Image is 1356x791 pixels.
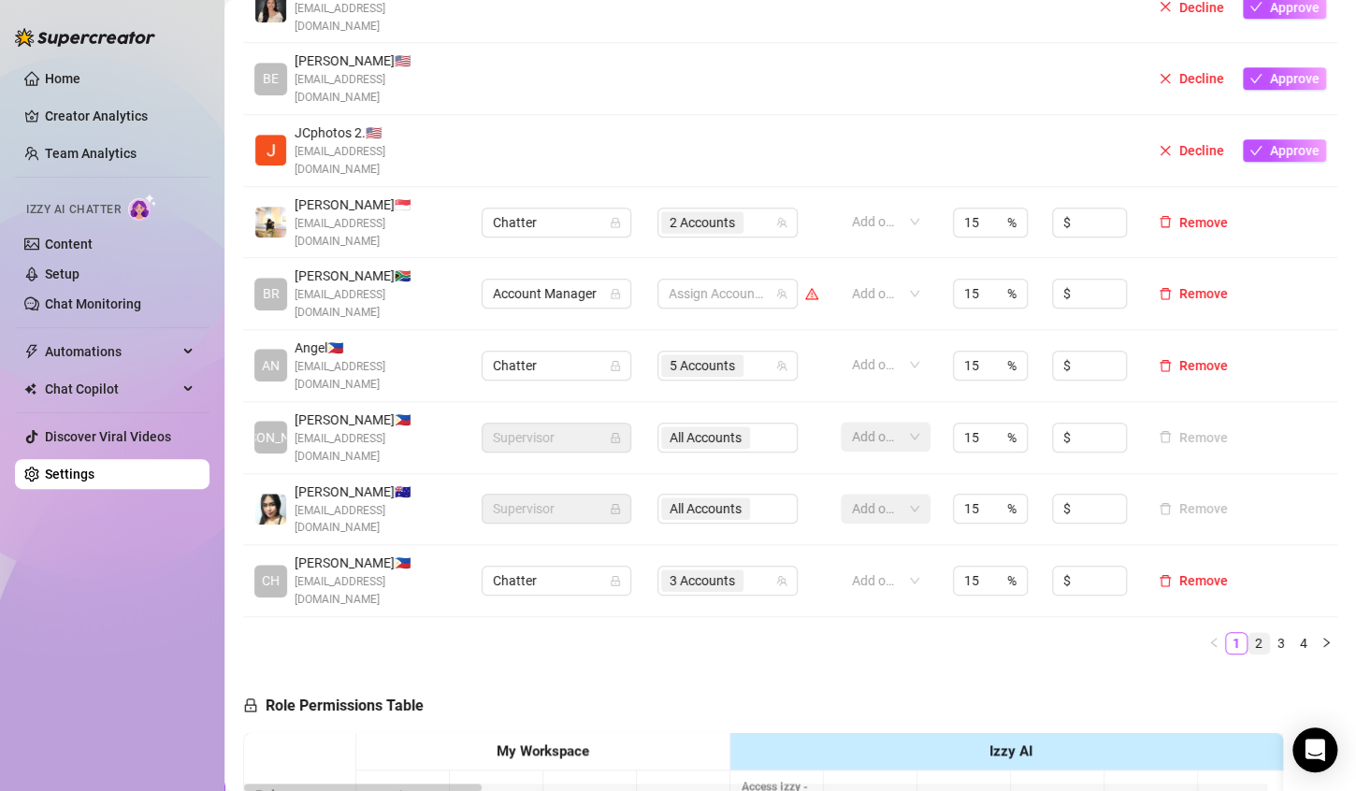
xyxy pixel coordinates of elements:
[670,570,735,591] span: 3 Accounts
[610,432,621,443] span: lock
[1270,71,1320,86] span: Approve
[670,355,735,376] span: 5 Accounts
[45,101,195,131] a: Creator Analytics
[493,352,620,380] span: Chatter
[1243,139,1326,162] button: Approve
[295,71,459,107] span: [EMAIL_ADDRESS][DOMAIN_NAME]
[295,266,459,286] span: [PERSON_NAME] 🇿🇦
[1159,574,1172,587] span: delete
[1179,573,1228,588] span: Remove
[1151,211,1235,234] button: Remove
[255,207,286,237] img: Adam Bautista
[776,288,787,299] span: team
[1151,139,1232,162] button: Decline
[295,482,459,502] span: [PERSON_NAME] 🇦🇺
[1179,143,1224,158] span: Decline
[45,237,93,252] a: Content
[295,143,459,179] span: [EMAIL_ADDRESS][DOMAIN_NAME]
[493,567,620,595] span: Chatter
[989,742,1032,759] strong: Izzy AI
[1243,67,1326,90] button: Approve
[24,382,36,395] img: Chat Copilot
[295,410,459,430] span: [PERSON_NAME] 🇵🇭
[1179,286,1228,301] span: Remove
[243,698,258,712] span: lock
[45,429,171,444] a: Discover Viral Videos
[1292,727,1337,772] div: Open Intercom Messenger
[1320,637,1332,648] span: right
[221,427,321,448] span: [PERSON_NAME]
[295,122,459,143] span: JCphotos 2. 🇺🇸
[24,344,39,359] span: thunderbolt
[262,355,280,376] span: AN
[1151,282,1235,305] button: Remove
[1151,67,1232,90] button: Decline
[295,50,459,71] span: [PERSON_NAME] 🇺🇸
[263,68,279,89] span: BE
[493,280,620,308] span: Account Manager
[1315,632,1337,654] button: right
[610,503,621,514] span: lock
[262,570,280,591] span: CH
[776,217,787,228] span: team
[1248,632,1270,654] li: 2
[1151,354,1235,377] button: Remove
[1203,632,1225,654] li: Previous Page
[295,358,459,394] span: [EMAIL_ADDRESS][DOMAIN_NAME]
[670,212,735,233] span: 2 Accounts
[493,495,620,523] span: Supervisor
[45,266,79,281] a: Setup
[493,424,620,452] span: Supervisor
[1151,569,1235,592] button: Remove
[1226,633,1247,654] a: 1
[45,467,94,482] a: Settings
[776,360,787,371] span: team
[610,575,621,586] span: lock
[1293,633,1314,654] a: 4
[26,201,121,219] span: Izzy AI Chatter
[610,360,621,371] span: lock
[295,502,459,538] span: [EMAIL_ADDRESS][DOMAIN_NAME]
[1151,426,1235,449] button: Remove
[1208,637,1219,648] span: left
[295,215,459,251] span: [EMAIL_ADDRESS][DOMAIN_NAME]
[1159,287,1172,300] span: delete
[1292,632,1315,654] li: 4
[295,573,459,609] span: [EMAIL_ADDRESS][DOMAIN_NAME]
[263,283,280,304] span: BR
[497,742,589,759] strong: My Workspace
[1159,359,1172,372] span: delete
[45,337,178,367] span: Automations
[45,374,178,404] span: Chat Copilot
[1159,215,1172,228] span: delete
[1179,71,1224,86] span: Decline
[1270,632,1292,654] li: 3
[45,146,137,161] a: Team Analytics
[610,217,621,228] span: lock
[1151,497,1235,520] button: Remove
[1315,632,1337,654] li: Next Page
[776,575,787,586] span: team
[128,194,157,221] img: AI Chatter
[1225,632,1248,654] li: 1
[1249,72,1262,85] span: check
[493,209,620,237] span: Chatter
[1179,215,1228,230] span: Remove
[1179,358,1228,373] span: Remove
[1159,144,1172,157] span: close
[45,296,141,311] a: Chat Monitoring
[295,553,459,573] span: [PERSON_NAME] 🇵🇭
[661,569,743,592] span: 3 Accounts
[610,288,621,299] span: lock
[255,135,286,165] img: JCphotos 2020
[1249,144,1262,157] span: check
[295,338,459,358] span: Angel 🇵🇭
[255,494,286,525] img: Moana Seas
[1248,633,1269,654] a: 2
[295,286,459,322] span: [EMAIL_ADDRESS][DOMAIN_NAME]
[243,695,424,717] h5: Role Permissions Table
[1203,632,1225,654] button: left
[45,71,80,86] a: Home
[1270,143,1320,158] span: Approve
[295,430,459,466] span: [EMAIL_ADDRESS][DOMAIN_NAME]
